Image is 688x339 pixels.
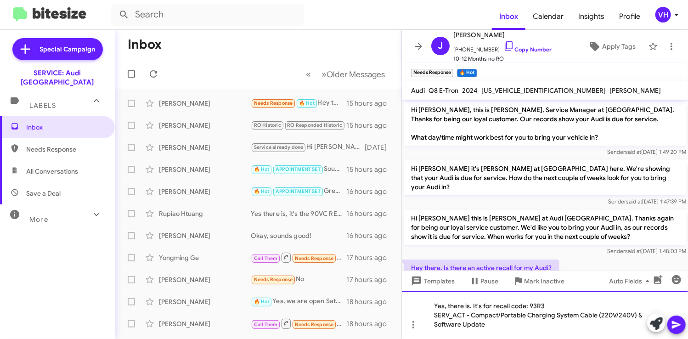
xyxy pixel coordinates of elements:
[29,215,48,224] span: More
[12,38,103,60] a: Special Campaign
[251,209,346,218] div: Yes there is, it's the 90VC RECALL - Virtual Cockpit Instrument Cluster.
[492,3,525,30] a: Inbox
[254,277,293,282] span: Needs Response
[26,123,104,132] span: Inbox
[608,198,686,205] span: Sender [DATE] 1:47:39 PM
[571,3,612,30] a: Insights
[411,86,425,95] span: Audi
[438,39,443,53] span: J
[159,99,251,108] div: [PERSON_NAME]
[159,121,251,130] div: [PERSON_NAME]
[254,255,278,261] span: Call Them
[346,121,394,130] div: 15 hours ago
[404,260,559,276] p: Hey there. Is there an active recall for my Audi?
[346,165,394,174] div: 15 hours ago
[327,69,385,79] span: Older Messages
[346,253,394,262] div: 17 hours ago
[26,189,61,198] span: Save a Deal
[609,86,661,95] span: [PERSON_NAME]
[411,69,453,77] small: Needs Response
[346,297,394,306] div: 18 hours ago
[346,231,394,240] div: 16 hours ago
[404,102,686,146] p: Hi [PERSON_NAME], this is [PERSON_NAME], Service Manager at [GEOGRAPHIC_DATA]. Thanks for being o...
[453,40,552,54] span: [PHONE_NUMBER]
[404,210,686,245] p: Hi [PERSON_NAME] this is [PERSON_NAME] at Audi [GEOGRAPHIC_DATA]. Thanks again for being our loya...
[453,54,552,63] span: 10-12 Months no RO
[26,145,104,154] span: Needs Response
[300,65,316,84] button: Previous
[251,186,346,197] div: Great! You're all set for [DATE] at 2pm. See you then!
[525,3,571,30] a: Calendar
[655,7,671,23] div: VH
[254,299,270,305] span: 🔥 Hot
[251,318,346,329] div: Inbound Call
[579,38,644,55] button: Apply Tags
[524,273,564,289] span: Mark Inactive
[503,46,552,53] a: Copy Number
[276,188,321,194] span: APPOINTMENT SET
[612,3,648,30] span: Profile
[301,65,390,84] nav: Page navigation example
[346,275,394,284] div: 17 hours ago
[609,273,653,289] span: Auto Fields
[346,99,394,108] div: 15 hours ago
[26,167,78,176] span: All Conversations
[402,273,462,289] button: Templates
[625,148,641,155] span: said at
[404,160,686,195] p: Hi [PERSON_NAME] it's [PERSON_NAME] at [GEOGRAPHIC_DATA] here. We're showing that your Audi is du...
[251,231,346,240] div: Okay, sounds good!
[321,68,327,80] span: »
[316,65,390,84] button: Next
[159,165,251,174] div: [PERSON_NAME]
[159,253,251,262] div: Yongming Ge
[457,69,477,77] small: 🔥 Hot
[251,98,346,108] div: Hey there. Is there an active recall for my Audi?
[626,198,642,205] span: said at
[254,188,270,194] span: 🔥 Hot
[251,296,346,307] div: Yes, we are open Saturdays from 830am-3:30pm.
[287,122,342,128] span: RO Responded Historic
[480,273,498,289] span: Pause
[607,248,686,254] span: Sender [DATE] 1:48:03 PM
[254,166,270,172] span: 🔥 Hot
[40,45,96,54] span: Special Campaign
[159,143,251,152] div: [PERSON_NAME]
[254,100,293,106] span: Needs Response
[111,4,304,26] input: Search
[251,120,346,130] div: Thanks. What does this service entail and what is the cost? Two other minor things: I've been get...
[276,166,321,172] span: APPOINTMENT SET
[506,273,572,289] button: Mark Inactive
[346,209,394,218] div: 16 hours ago
[295,255,334,261] span: Needs Response
[602,38,636,55] span: Apply Tags
[159,231,251,240] div: [PERSON_NAME]
[251,164,346,175] div: Sounds good. Thanks!
[159,209,251,218] div: Rupiao Htuang
[462,86,478,95] span: 2024
[306,68,311,80] span: «
[453,29,552,40] span: [PERSON_NAME]
[159,187,251,196] div: [PERSON_NAME]
[159,319,251,328] div: [PERSON_NAME]
[625,248,641,254] span: said at
[295,322,334,328] span: Needs Response
[602,273,660,289] button: Auto Fields
[607,148,686,155] span: Sender [DATE] 1:49:20 PM
[254,144,304,150] span: Service already done
[29,102,56,110] span: Labels
[159,275,251,284] div: [PERSON_NAME]
[251,274,346,285] div: No
[365,143,394,152] div: [DATE]
[402,291,688,339] div: Yes, there is. It's for recall code: 93R3
[346,319,394,328] div: 18 hours ago
[346,187,394,196] div: 16 hours ago
[128,37,162,52] h1: Inbox
[254,322,278,328] span: Call Them
[434,311,647,329] div: SERV_ACT - Compact/Portable Charging System Cable (220V/240V) & Software Update
[409,273,455,289] span: Templates
[251,252,346,263] div: Inbound Call
[462,273,506,289] button: Pause
[254,122,281,128] span: RO Historic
